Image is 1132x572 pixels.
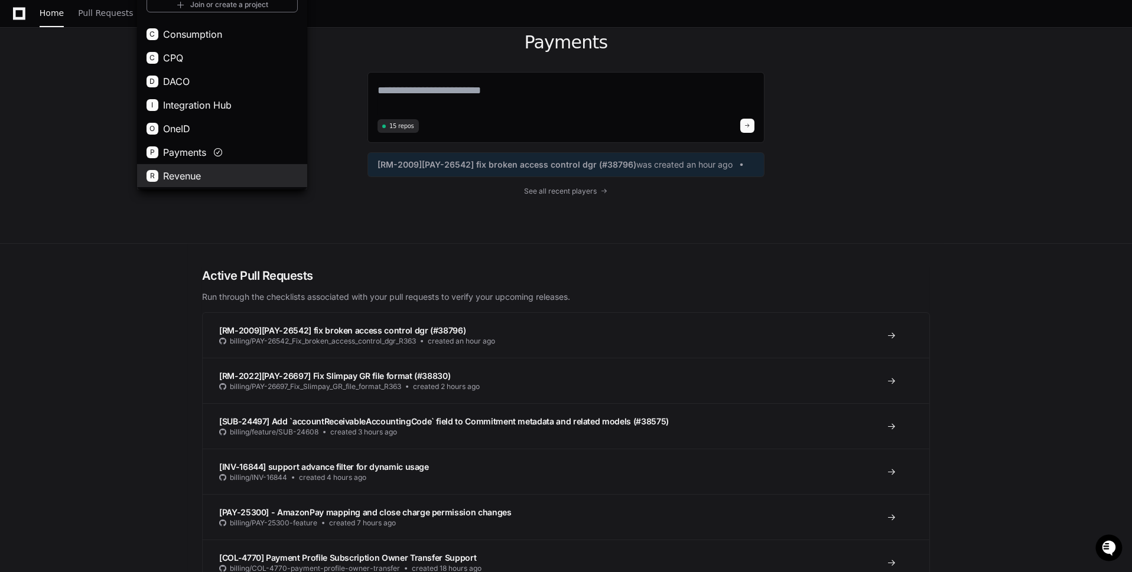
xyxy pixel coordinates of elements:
div: C [147,52,158,64]
span: [COL-4770] Payment Profile Subscription Owner Transfer Support [219,553,476,563]
span: CPQ [163,51,183,65]
span: Consumption [163,27,222,41]
a: [INV-16844] support advance filter for dynamic usagebilling/INV-16844created 4 hours ago [203,449,929,494]
iframe: Open customer support [1094,533,1126,565]
span: [RM-2009][PAY-26542] fix broken access control dgr (#38796) [219,325,466,335]
div: P [147,146,158,158]
span: OneID [163,122,190,136]
a: See all recent players [367,187,765,196]
span: billing/PAY-25300-feature [230,518,317,528]
span: created 2 hours ago [413,382,480,391]
div: Past conversations [12,128,79,138]
span: [PERSON_NAME] [37,158,96,167]
span: Revenue [163,169,201,183]
div: Start new chat [40,87,194,99]
span: Integration Hub [163,98,232,112]
img: 1736555170064-99ba0984-63c1-480f-8ee9-699278ef63ed [12,87,33,109]
span: billing/feature/SUB-24608 [230,427,318,437]
span: Pylon [118,184,143,193]
a: [PAY-25300] - AmazonPay mapping and close charge permission changesbilling/PAY-25300-featurecreat... [203,494,929,540]
span: See all recent players [525,187,597,196]
button: See all [183,126,215,140]
span: [INV-16844] support advance filter for dynamic usage [219,462,429,472]
span: 15 repos [389,122,414,130]
a: [SUB-24497] Add `accountReceivableAccountingCode` field to Commitment metadata and related models... [203,403,929,449]
a: [RM-2009][PAY-26542] fix broken access control dgr (#38796)billing/PAY-26542_Fix_broken_access_co... [203,313,929,358]
span: was created an hour ago [636,159,733,171]
span: [RM-2009][PAY-26542] fix broken access control dgr (#38796) [378,159,636,171]
span: created an hour ago [428,336,495,346]
span: billing/PAY-26697_Fix_Slimpay_GR_file_format_R363 [230,382,401,391]
div: Welcome [12,47,215,66]
h2: Active Pull Requests [202,267,930,284]
span: Home [40,9,64,17]
span: [DATE] [105,158,129,167]
p: Run through the checklists associated with your pull requests to verify your upcoming releases. [202,291,930,303]
a: Powered byPylon [83,184,143,193]
div: We're offline, we'll be back soon [40,99,154,109]
a: [RM-2022][PAY-26697] Fix Slimpay GR file format (#38830)billing/PAY-26697_Fix_Slimpay_GR_file_for... [203,358,929,403]
div: C [147,28,158,40]
span: [RM-2022][PAY-26697] Fix Slimpay GR file format (#38830) [219,371,450,381]
button: Start new chat [201,91,215,105]
span: • [98,158,102,167]
img: PlayerZero [12,11,35,35]
img: Sidi Zhu [12,146,31,165]
div: D [147,76,158,87]
span: billing/PAY-26542_Fix_broken_access_control_dgr_R363 [230,336,416,346]
span: created 4 hours ago [299,473,366,482]
span: [SUB-24497] Add `accountReceivableAccountingCode` field to Commitment metadata and related models... [219,416,669,426]
span: Payments [163,145,206,159]
span: Pull Requests [78,9,133,17]
span: created 3 hours ago [330,427,397,437]
div: O [147,123,158,135]
a: [RM-2009][PAY-26542] fix broken access control dgr (#38796)was created an hour ago [378,159,754,171]
div: I [147,99,158,111]
span: [PAY-25300] - AmazonPay mapping and close charge permission changes [219,507,512,517]
span: DACO [163,74,190,89]
span: created 7 hours ago [329,518,396,528]
div: R [147,170,158,182]
h1: Payments [367,32,765,53]
span: billing/INV-16844 [230,473,287,482]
